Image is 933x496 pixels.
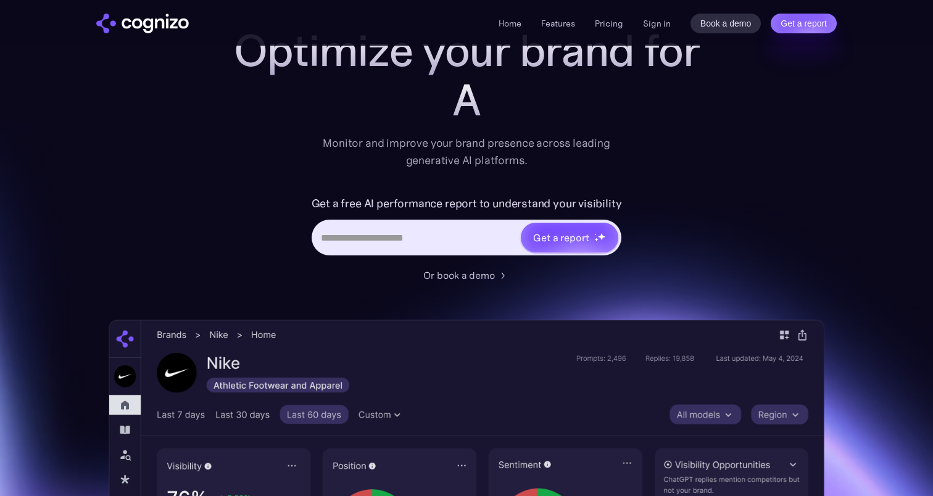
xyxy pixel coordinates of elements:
[595,18,623,29] a: Pricing
[312,194,622,262] form: Hero URL Input Form
[136,73,208,81] div: Keywords by Traffic
[643,16,671,31] a: Sign in
[541,18,575,29] a: Features
[423,268,510,283] a: Or book a demo
[690,14,761,33] a: Book a demo
[220,75,713,125] div: A
[520,221,620,254] a: Get a reportstarstarstar
[315,134,618,169] div: Monitor and improve your brand presence across leading generative AI platforms.
[20,32,30,42] img: website_grey.svg
[96,14,189,33] img: cognizo logo
[20,20,30,30] img: logo_orange.svg
[96,14,189,33] a: home
[123,72,133,81] img: tab_keywords_by_traffic_grey.svg
[594,238,599,242] img: star
[499,18,521,29] a: Home
[47,73,110,81] div: Domain Overview
[32,32,88,42] div: Domain: [URL]
[312,194,622,213] label: Get a free AI performance report to understand your visibility
[771,14,837,33] a: Get a report
[423,268,495,283] div: Or book a demo
[35,20,60,30] div: v 4.0.25
[33,72,43,81] img: tab_domain_overview_orange.svg
[220,26,713,75] h1: Optimize your brand for
[533,230,589,245] div: Get a report
[597,233,605,241] img: star
[594,233,596,235] img: star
